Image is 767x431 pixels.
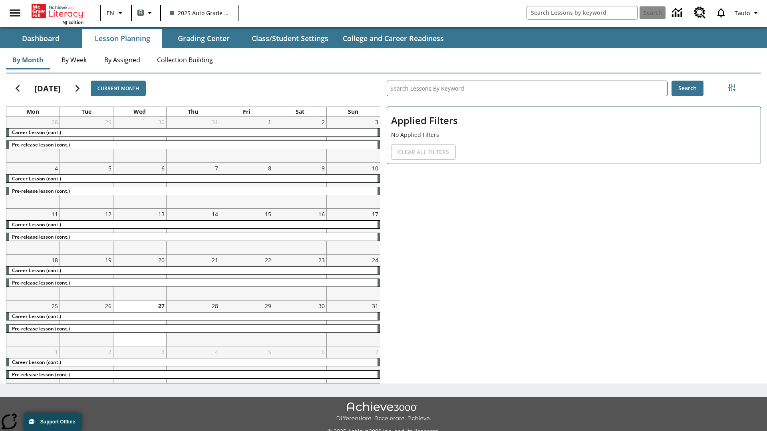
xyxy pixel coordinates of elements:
[82,29,162,48] button: Lesson Planning
[60,208,113,254] td: August 12, 2025
[294,107,306,116] a: Saturday
[53,163,60,174] a: August 4, 2025
[24,413,81,431] button: Support Offline
[167,162,220,208] td: August 7, 2025
[370,163,380,174] a: August 10, 2025
[326,300,380,346] td: August 31, 2025
[60,117,113,162] td: July 29, 2025
[220,254,273,300] td: August 22, 2025
[34,84,61,93] h2: [DATE]
[317,209,326,219] a: August 16, 2025
[266,346,273,357] a: September 5, 2025
[326,117,380,162] td: August 3, 2025
[273,300,327,346] td: August 30, 2025
[263,255,273,265] a: August 22, 2025
[60,254,113,300] td: August 19, 2025
[317,301,326,311] a: August 30, 2025
[336,402,431,422] img: Achieve3000 Differentiate Accelerate Achieve
[711,2,731,23] a: Notifications
[12,188,70,194] span: Pre-release lesson (cont.)
[6,254,60,300] td: August 18, 2025
[157,209,166,219] a: August 13, 2025
[374,117,380,127] a: August 3, 2025
[91,81,146,96] button: Current Month
[336,29,450,48] button: College and Career Readiness
[50,117,60,127] a: July 28, 2025
[213,346,220,357] a: September 4, 2025
[12,313,61,320] span: Career Lesson (cont.)
[12,221,61,228] span: Career Lesson (cont.)
[8,78,28,99] button: Previous
[134,6,158,20] button: Boost Class color is gray green. Change class color
[6,279,380,287] div: Pre-release lesson (cont.)
[6,208,60,254] td: August 11, 2025
[67,78,87,99] button: Next
[220,300,273,346] td: August 29, 2025
[6,117,60,162] td: July 28, 2025
[160,163,166,174] a: August 6, 2025
[6,312,380,320] div: Career Lesson (cont.)
[6,50,50,69] button: By Month
[40,419,75,425] span: Support Offline
[107,9,114,17] span: EN
[6,300,60,346] td: August 25, 2025
[113,208,167,254] td: August 13, 2025
[346,107,360,116] a: Sunday
[186,107,200,116] a: Thursday
[6,175,380,183] div: Career Lesson (cont.)
[167,254,220,300] td: August 21, 2025
[6,141,380,149] div: Pre-release lesson (cont.)
[320,117,326,127] a: August 2, 2025
[326,162,380,208] td: August 10, 2025
[103,6,129,20] button: Language: EN, Select a language
[12,129,61,136] span: Career Lesson (cont.)
[241,107,252,116] a: Friday
[1,29,81,48] button: Dashboard
[103,209,113,219] a: August 12, 2025
[273,208,327,254] td: August 16, 2025
[370,255,380,265] a: August 24, 2025
[326,346,380,392] td: September 7, 2025
[370,209,380,219] a: August 17, 2025
[6,233,380,241] div: Pre-release lesson (cont.)
[6,358,380,366] div: Career Lesson (cont.)
[320,346,326,357] a: September 6, 2025
[103,117,113,127] a: July 29, 2025
[266,163,273,174] a: August 8, 2025
[6,325,380,333] div: Pre-release lesson (cont.)
[113,162,167,208] td: August 6, 2025
[167,346,220,392] td: September 4, 2025
[151,50,219,69] button: Collection Building
[210,117,220,127] a: July 31, 2025
[12,325,70,332] span: Pre-release lesson (cont.)
[672,81,703,96] button: Search
[139,8,143,18] span: B
[220,208,273,254] td: August 15, 2025
[113,254,167,300] td: August 20, 2025
[50,255,60,265] a: August 18, 2025
[12,371,70,378] span: Pre-release lesson (cont.)
[50,209,60,219] a: August 11, 2025
[724,80,740,96] button: Filters Side menu
[54,50,94,69] button: By Week
[12,267,61,274] span: Career Lesson (cont.)
[170,9,229,17] span: 2025 Auto Grade 1 B
[103,255,113,265] a: August 19, 2025
[210,255,220,265] a: August 21, 2025
[213,163,220,174] a: August 7, 2025
[3,1,27,25] button: Open side menu
[60,300,113,346] td: August 26, 2025
[317,255,326,265] a: August 23, 2025
[12,175,61,182] span: Career Lesson (cont.)
[132,107,147,116] a: Wednesday
[60,346,113,392] td: September 2, 2025
[25,107,41,116] a: Monday
[391,130,757,139] p: No Applied Filters
[80,107,93,116] a: Tuesday
[53,346,60,357] a: September 1, 2025
[103,301,113,311] a: August 26, 2025
[263,301,273,311] a: August 29, 2025
[12,233,70,240] span: Pre-release lesson (cont.)
[689,2,711,24] a: Resource Center, Will open in new tab
[157,301,166,311] a: August 27, 2025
